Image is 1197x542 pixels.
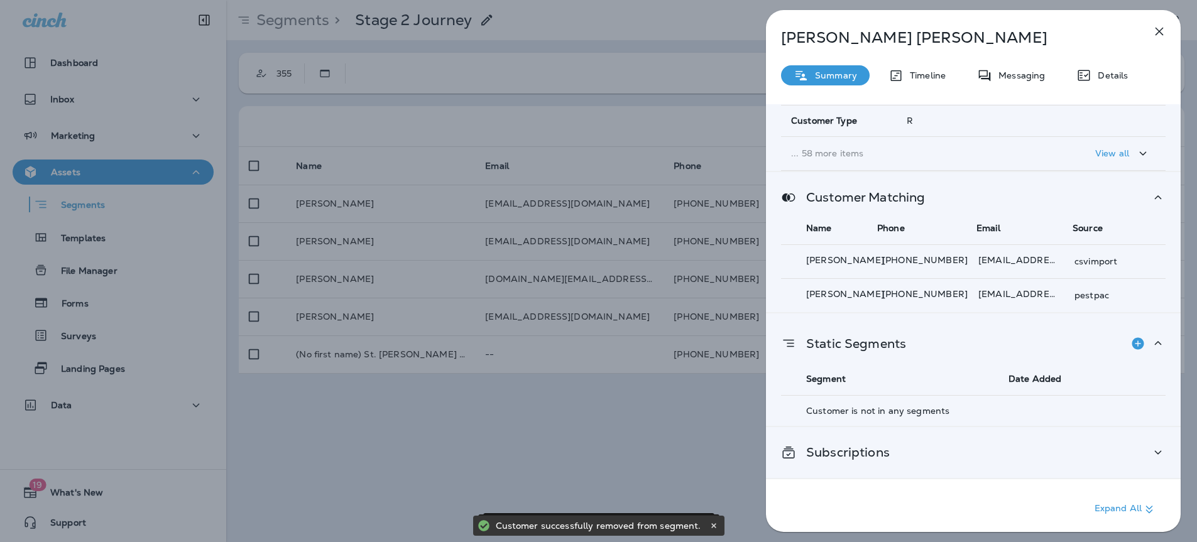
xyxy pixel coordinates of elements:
p: [PERSON_NAME] [806,255,888,265]
p: Timeline [904,70,946,80]
p: View all [1095,148,1129,158]
button: Add to Static Segment [1125,331,1151,356]
button: View all [1090,142,1156,165]
span: Email [976,222,1000,234]
div: Customer successfully removed from segment. [504,513,698,531]
span: Source [1073,222,1103,234]
p: Messaging [992,70,1045,80]
span: Name [806,222,832,234]
p: [PHONE_NUMBER] [882,255,976,265]
p: Customer is not in any segments [806,406,1140,416]
p: pestpac [1074,290,1109,300]
div: Customer successfully removed from segment. [496,516,707,536]
span: R [907,115,913,126]
p: Subscriptions [796,447,890,457]
p: maryroubion@gmail.com [978,289,1060,299]
p: csvimport [1074,256,1117,266]
p: Details [1091,70,1128,80]
p: Customer Matching [796,192,925,202]
p: maryroubion@gmail.com [978,255,1060,265]
div: Customer successfully removed from segment. [500,514,702,534]
p: Expand All [1095,502,1157,517]
span: Segment [806,373,846,384]
p: ... 58 more items [791,148,1036,158]
p: [PERSON_NAME] [806,289,888,299]
span: Phone [877,222,905,234]
p: Static Segments [796,339,906,349]
p: [PHONE_NUMBER] [882,289,976,299]
p: [PERSON_NAME] [PERSON_NAME] [781,29,1124,46]
button: Expand All [1090,498,1162,521]
span: Date Added [1008,373,1061,384]
span: Customer Type [791,116,857,126]
p: Summary [809,70,857,80]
